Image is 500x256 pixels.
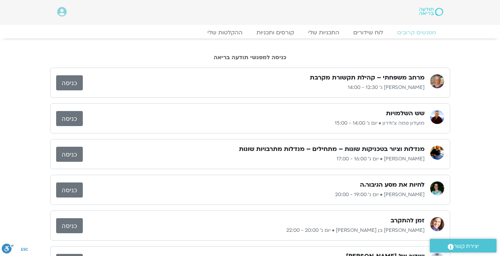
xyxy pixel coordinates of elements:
img: שאנייה כהן בן חיים [430,217,444,231]
h2: כניסה למפגשי תודעה בריאה [50,54,450,61]
a: ההקלטות שלי [200,29,249,36]
nav: Menu [57,29,443,36]
span: יצירת קשר [454,242,479,251]
h3: זמן להתקרב [391,216,425,225]
a: כניסה [56,182,83,198]
p: [PERSON_NAME] • יום ג׳ 16:00 - 17:00 [83,155,425,163]
a: כניסה [56,218,83,233]
img: תמר לינצבסקי [430,181,444,195]
p: מועדון פמה צ'ודרון • יום ג׳ 14:00 - 15:00 [83,119,425,127]
a: מפגשים קרובים [390,29,443,36]
a: קורסים ותכניות [249,29,301,36]
a: כניסה [56,75,83,90]
p: [PERSON_NAME] בן [PERSON_NAME] • יום ג׳ 20:00 - 22:00 [83,226,425,235]
h3: מנדלות וציור בטכניקות שונות – מתחילים – מנדלות מתרבויות שונות [239,145,425,153]
img: שגית רוסו יצחקי [430,74,444,88]
p: [PERSON_NAME] ג׳ 12:30 - 14:00 [83,83,425,92]
a: יצירת קשר [430,239,496,252]
h3: מרחב משפחתי – קהילת תקשורת מקרבת [310,74,425,82]
a: התכניות שלי [301,29,346,36]
a: כניסה [56,111,83,126]
a: כניסה [56,147,83,162]
img: איתן קדמי [430,146,444,160]
img: מועדון פמה צ'ודרון [430,110,444,124]
p: [PERSON_NAME] • יום ג׳ 19:00 - 20:00 [83,191,425,199]
h3: לחיות את מסע הגיבור.ה [360,181,425,189]
h3: שש השלמויות [386,109,425,118]
a: לוח שידורים [346,29,390,36]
